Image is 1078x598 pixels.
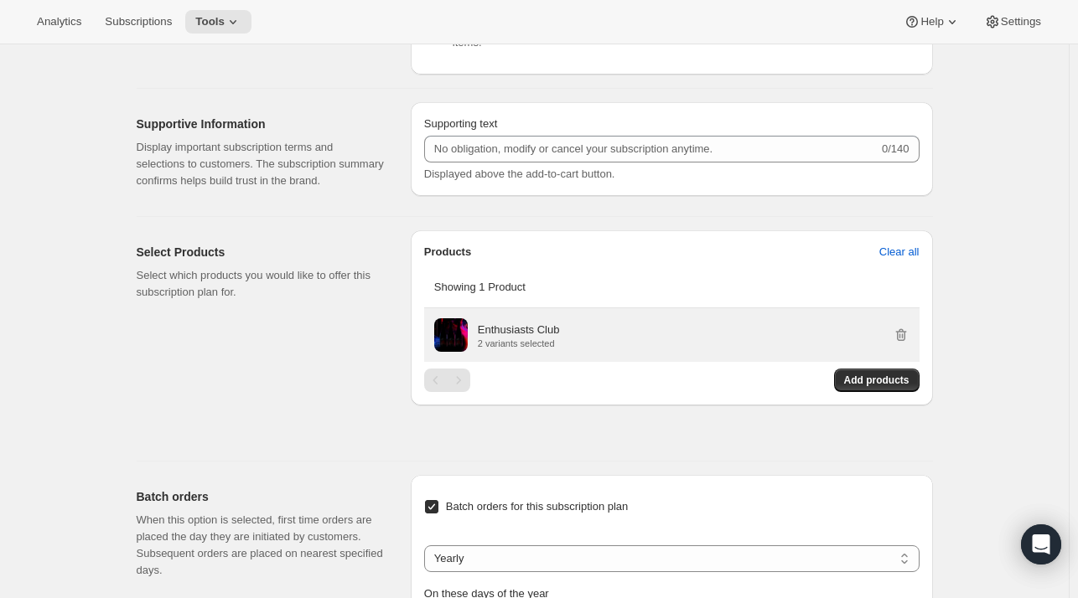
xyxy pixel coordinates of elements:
p: Enthusiasts Club [478,322,560,338]
span: Subscriptions [105,15,172,28]
p: Products [424,244,471,260]
span: Add products [844,374,910,387]
input: No obligation, modify or cancel your subscription anytime. [424,136,878,162]
span: Supporting text [424,117,497,130]
h2: Select Products [137,244,384,260]
p: 2 variants selected [478,338,560,348]
img: Enthusiasts Club [434,318,468,352]
button: Clear all [869,239,930,265]
button: Add products [834,369,920,392]
button: Help [894,10,970,34]
span: Help [920,15,943,28]
button: Tools [185,10,251,34]
p: When this option is selected, first time orders are placed the day they are initiated by customer... [137,512,384,579]
button: Subscriptions [95,10,182,34]
button: Analytics [27,10,91,34]
h2: Supportive Information [137,116,384,132]
button: Settings [974,10,1051,34]
span: Tools [195,15,225,28]
h2: Batch orders [137,488,384,505]
p: Display important subscription terms and selections to customers. The subscription summary confir... [137,139,384,189]
nav: Pagination [424,369,470,392]
span: Displayed above the add-to-cart button. [424,168,615,180]
span: Batch orders for this subscription plan [446,500,629,513]
span: Clear all [879,244,920,260]
span: Customers within will see special rates in Checkout for subscription items. [453,19,884,49]
span: Settings [1001,15,1041,28]
span: Showing 1 Product [434,281,526,293]
p: Select which products you would like to offer this subscription plan for. [137,267,384,301]
div: Open Intercom Messenger [1021,524,1061,564]
span: Analytics [37,15,81,28]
